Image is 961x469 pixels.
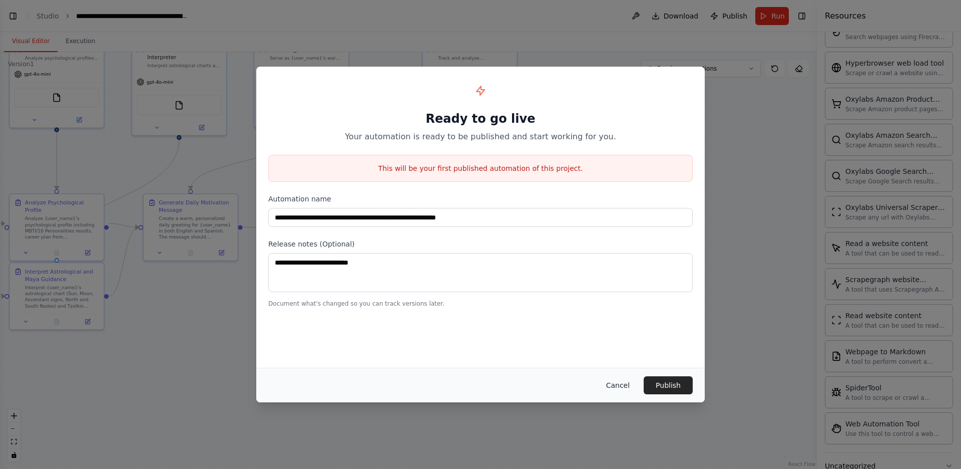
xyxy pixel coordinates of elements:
[268,300,693,308] p: Document what's changed so you can track versions later.
[644,376,693,394] button: Publish
[268,131,693,143] p: Your automation is ready to be published and start working for you.
[268,111,693,127] h1: Ready to go live
[268,239,693,249] label: Release notes (Optional)
[269,163,692,173] p: This will be your first published automation of this project.
[598,376,638,394] button: Cancel
[268,194,693,204] label: Automation name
